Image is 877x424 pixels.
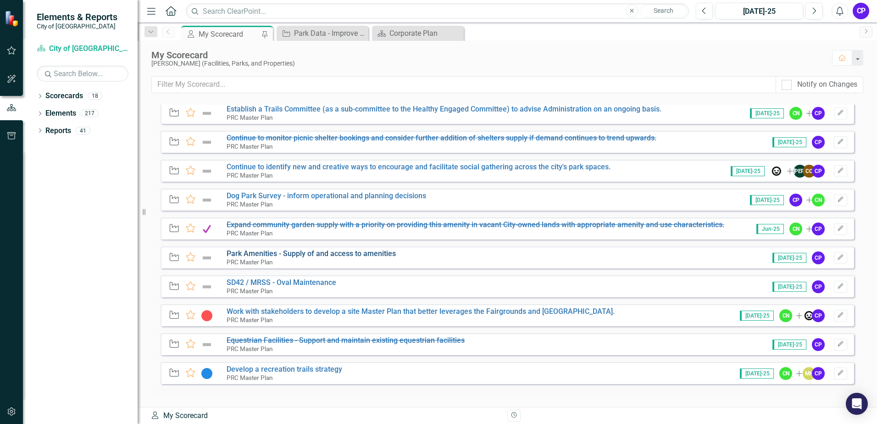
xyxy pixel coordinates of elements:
div: CP [812,251,825,264]
div: CN [779,367,792,380]
small: PRC Master Plan [227,201,273,208]
div: Corporate Plan [389,28,461,39]
img: Under Review [201,310,213,321]
small: PRC Master Plan [227,114,273,121]
span: [DATE]-25 [750,108,784,118]
img: Not Defined [201,195,213,206]
a: Dog Park Survey - inform operational and planning decisions [227,191,426,200]
span: Search [654,7,673,14]
div: CP [812,309,825,322]
span: Elements & Reports [37,11,117,22]
input: Filter My Scorecard... [151,76,776,93]
div: CN [789,223,802,235]
div: CN [789,107,802,120]
div: Park Data - Improve utilization of data [294,28,366,39]
div: My Scorecard [150,411,500,421]
small: PRC Master Plan [227,374,273,381]
input: Search ClearPoint... [186,3,689,19]
img: Not Defined [201,252,213,263]
img: Complete [201,223,213,234]
span: Jun-25 [756,224,784,234]
span: [DATE]-25 [772,137,806,147]
img: Not Defined [201,137,213,148]
div: MH [803,367,816,380]
div: 217 [81,110,99,117]
a: City of [GEOGRAPHIC_DATA] Corporate Plan [37,44,128,54]
input: Search Below... [37,66,128,82]
a: Park Amenities - Supply of and access to amenities [227,249,396,258]
button: CP [853,3,869,19]
a: Establish a Trails Committee (as a sub-committee to the Healthy Engaged Committee) to advise Admi... [227,105,661,113]
div: My Scorecard [199,28,259,40]
div: Open Intercom Messenger [846,393,868,415]
a: Corporate Plan [374,28,461,39]
img: Not Defined [201,166,213,177]
a: Expand community garden supply with a priority on providing this amenity in vacant City-owned lan... [227,220,724,229]
button: Search [641,5,687,17]
img: Russ Brummer [803,309,816,322]
img: ClearPoint Strategy [5,11,21,27]
img: Russ Brummer [770,165,783,178]
button: [DATE]-25 [716,3,803,19]
img: Not Defined [201,281,213,292]
div: CN [779,309,792,322]
a: Reports [45,126,71,136]
a: Continue to identify new and creative ways to encourage and facilitate social gathering across th... [227,162,611,171]
div: CN [812,194,825,206]
div: CP [812,367,825,380]
span: [DATE]-25 [731,166,765,176]
a: Develop a recreation trails strategy [227,365,342,374]
div: CP [812,107,825,120]
span: [DATE]-25 [772,282,806,292]
a: Scorecards [45,91,83,101]
div: Notify on Changes [797,79,857,90]
a: Continue to monitor picnic shelter bookings and consider further addition of shelters supply if d... [227,134,656,142]
span: [DATE]-25 [740,311,774,321]
small: PRC Master Plan [227,287,273,295]
div: CP [812,165,825,178]
div: 41 [76,127,90,134]
a: Park Data - Improve utilization of data [279,28,366,39]
a: Elements [45,108,76,119]
div: CC [803,165,816,178]
div: CP [812,223,825,235]
div: [DATE]-25 [719,6,800,17]
small: PRC Master Plan [227,316,273,324]
div: CP [789,194,802,206]
img: Not Defined [201,339,213,350]
span: [DATE]-25 [750,195,784,205]
span: [DATE]-25 [772,253,806,263]
span: [DATE]-25 [772,340,806,350]
a: Equestrian Facilities - Support and maintain existing equestrian facilities [227,336,465,345]
small: PRC Master Plan [227,345,273,352]
img: Not Defined [201,108,213,119]
div: CP [812,136,825,149]
small: PRC Master Plan [227,143,273,150]
small: City of [GEOGRAPHIC_DATA] [37,22,117,30]
div: My Scorecard [151,50,823,60]
div: [PERSON_NAME] [794,165,806,178]
div: CP [812,280,825,293]
div: [PERSON_NAME] (Facilities, Parks, and Properties) [151,60,823,67]
a: SD42 / MRSS - Oval Maintenance [227,278,336,287]
div: 18 [88,92,102,100]
small: PRC Master Plan [227,258,273,266]
span: [DATE]-25 [740,368,774,379]
img: Not Started [201,368,213,379]
div: CP [812,338,825,351]
small: PRC Master Plan [227,172,273,179]
a: Work with stakeholders to develop a site Master Plan that better leverages the Fairgrounds and [G... [227,307,615,316]
small: PRC Master Plan [227,229,273,237]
